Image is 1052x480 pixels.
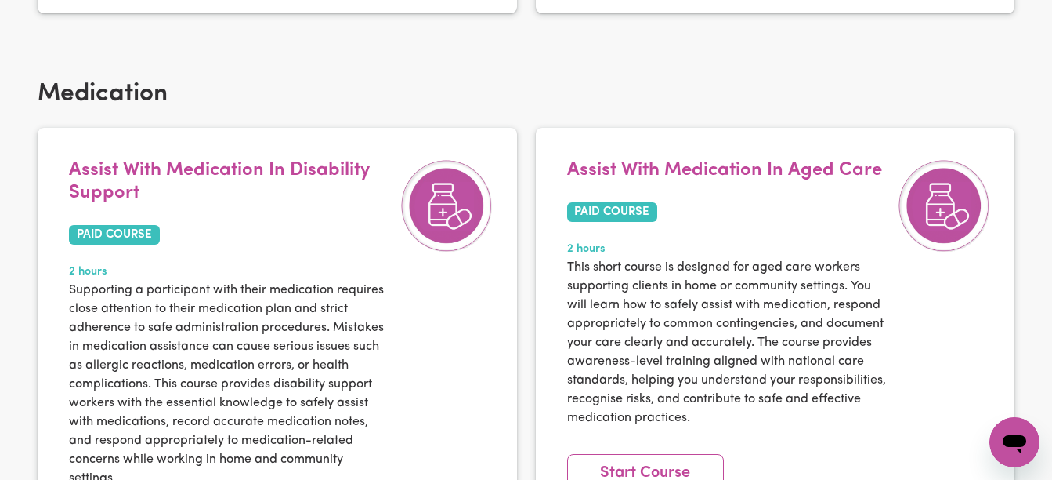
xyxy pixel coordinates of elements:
span: 2 hours [69,264,392,281]
h2: Medication [38,79,1014,109]
span: 2 hours [567,241,890,258]
h4: Assist With Medication In Disability Support [69,159,392,205]
p: This short course is designed for aged care workers supporting clients in home or community setti... [567,258,890,427]
iframe: Button to launch messaging window [989,417,1039,467]
span: PAID COURSE [567,202,658,223]
h4: Assist With Medication In Aged Care [567,159,890,182]
span: PAID COURSE [69,225,160,245]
